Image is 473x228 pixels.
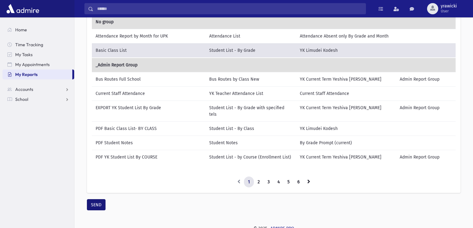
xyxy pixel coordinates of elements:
button: SEND [87,199,106,210]
td: Admin Report Group [396,72,456,86]
td: YK Teacher Attendance List [205,86,296,101]
td: Student List - By Class [205,121,296,136]
span: yrawicki [441,4,457,9]
td: Admin Report Group [396,150,456,164]
span: Time Tracking [15,42,43,47]
td: Student List - By Grade [205,43,296,58]
span: School [15,96,28,102]
a: Home [2,25,74,35]
a: 4 [273,177,284,188]
a: 1 [244,177,254,188]
td: PDF Student Notes [92,136,205,150]
td: YK Current Term Yeshiva [PERSON_NAME] [296,101,396,121]
td: _Admin Report Group [92,58,456,72]
td: Admin Report Group [396,101,456,121]
td: Bus Routes by Class New [205,72,296,86]
span: Accounts [15,87,33,92]
td: EXPORT YK Student List By Grade [92,101,205,121]
a: 3 [264,177,274,188]
td: Student Notes [205,136,296,150]
a: My Tasks [2,50,74,60]
td: Bus Routes Full School [92,72,205,86]
a: 2 [254,177,264,188]
img: AdmirePro [5,2,41,15]
td: Attendance Absent only By Grade and Month [296,29,396,43]
span: My Tasks [15,52,33,57]
a: Accounts [2,84,74,94]
td: YK Limudei Kodesh [296,43,396,58]
a: 5 [283,177,294,188]
td: YK Current Term Yeshiva [PERSON_NAME] [296,72,396,86]
td: Student List - by Course (Enrollment List) [205,150,296,164]
span: Home [15,27,27,33]
td: By Grade Prompt (current) [296,136,396,150]
span: User [441,9,457,14]
td: PDF Basic Class List- BY CLASS [92,121,205,136]
td: YK Limudei Kodesh [296,121,396,136]
td: PDF YK Student List By COURSE [92,150,205,164]
td: Attendance Report by Month for UPK [92,29,205,43]
td: Attendance List [205,29,296,43]
td: Student List - By Grade with specified tels [205,101,296,121]
td: No group [92,15,456,29]
td: YK Current Term Yeshiva [PERSON_NAME] [296,150,396,164]
td: Basic Class List [92,43,205,58]
a: Time Tracking [2,40,74,50]
span: My Reports [15,72,38,77]
input: Search [93,3,366,14]
td: Current Staff Attendance [92,86,205,101]
a: My Appointments [2,60,74,69]
td: Current Staff Attendance [296,86,396,101]
a: 6 [293,177,304,188]
a: My Reports [2,69,72,79]
a: School [2,94,74,104]
span: My Appointments [15,62,50,67]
